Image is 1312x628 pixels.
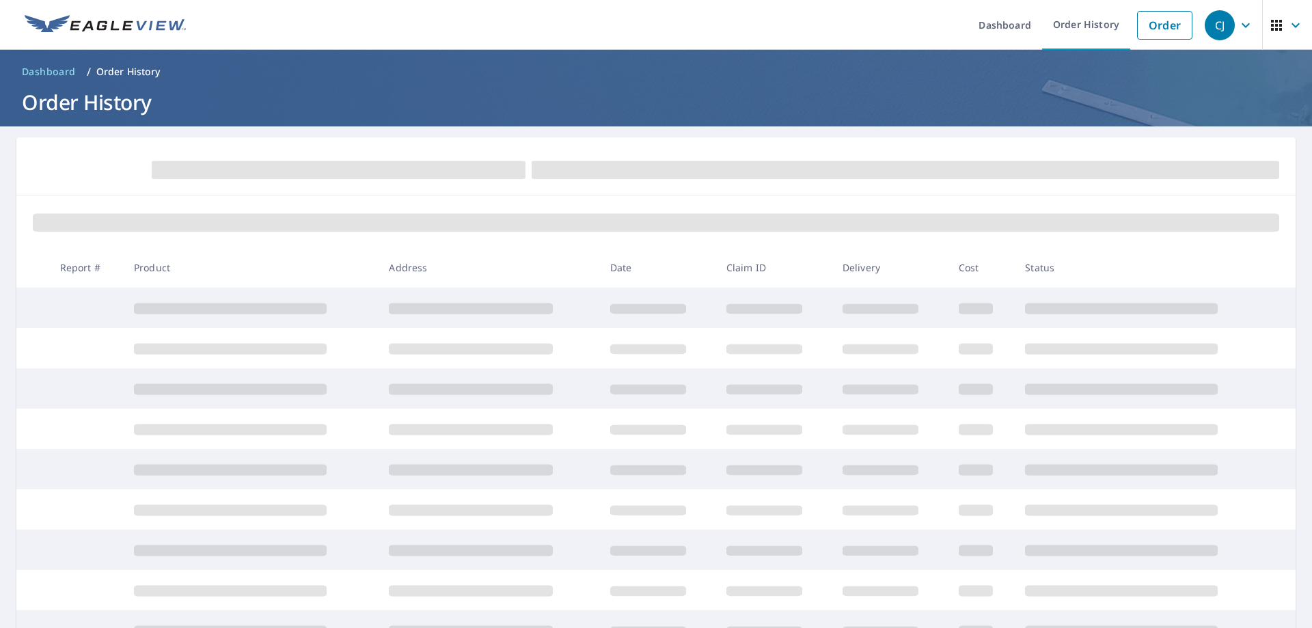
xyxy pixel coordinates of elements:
th: Address [378,247,599,288]
li: / [87,64,91,80]
h1: Order History [16,88,1296,116]
span: Dashboard [22,65,76,79]
th: Claim ID [715,247,832,288]
p: Order History [96,65,161,79]
nav: breadcrumb [16,61,1296,83]
th: Product [123,247,378,288]
th: Status [1014,247,1270,288]
th: Cost [948,247,1015,288]
th: Date [599,247,715,288]
a: Dashboard [16,61,81,83]
th: Report # [49,247,123,288]
th: Delivery [832,247,948,288]
div: CJ [1205,10,1235,40]
a: Order [1137,11,1192,40]
img: EV Logo [25,15,186,36]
